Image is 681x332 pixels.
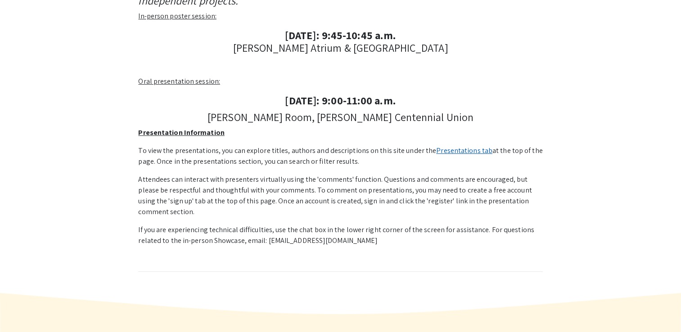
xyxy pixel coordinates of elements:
a: Presentations tab [436,146,492,155]
h4: [PERSON_NAME] Atrium & [GEOGRAPHIC_DATA] [138,29,542,55]
p: Attendees can interact with presenters virtually using the 'comments' function. Questions and com... [138,174,542,217]
p: To view the presentations, you can explore titles, authors and descriptions on this site under th... [138,145,542,167]
p: If you are experiencing technical difficulties, use the chat box in the lower right corner of the... [138,224,542,246]
u: In-person poster session: [138,11,216,21]
u: Oral presentation session: [138,76,220,86]
h4: [PERSON_NAME] Room, [PERSON_NAME] Centennial Union [138,111,542,124]
strong: [DATE]: 9:45-10:45 a.m. [285,28,396,42]
strong: [DATE]: 9:00-11:00 a.m. [285,93,396,108]
u: Presentation Information [138,128,224,137]
iframe: Chat [7,292,38,325]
